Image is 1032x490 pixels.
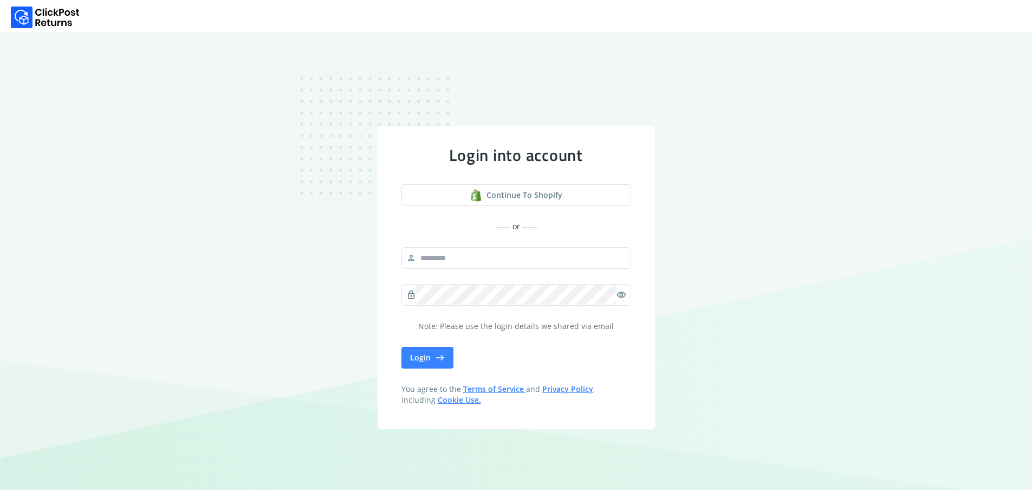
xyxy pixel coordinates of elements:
[616,287,626,302] span: visibility
[406,250,416,266] span: person
[401,384,631,405] span: You agree to the and , including
[11,7,80,28] img: Logo
[486,190,562,201] span: Continue to shopify
[470,189,482,202] img: shopify logo
[401,221,631,232] div: or
[401,145,631,165] div: Login into account
[435,350,445,365] span: east
[401,321,631,332] p: Note: Please use the login details we shared via email
[438,395,481,405] a: Cookie Use.
[401,184,631,206] button: Continue to shopify
[542,384,593,394] a: Privacy Policy
[401,184,631,206] a: shopify logoContinue to shopify
[406,287,416,302] span: lock
[401,347,453,369] button: Login east
[463,384,526,394] a: Terms of Service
